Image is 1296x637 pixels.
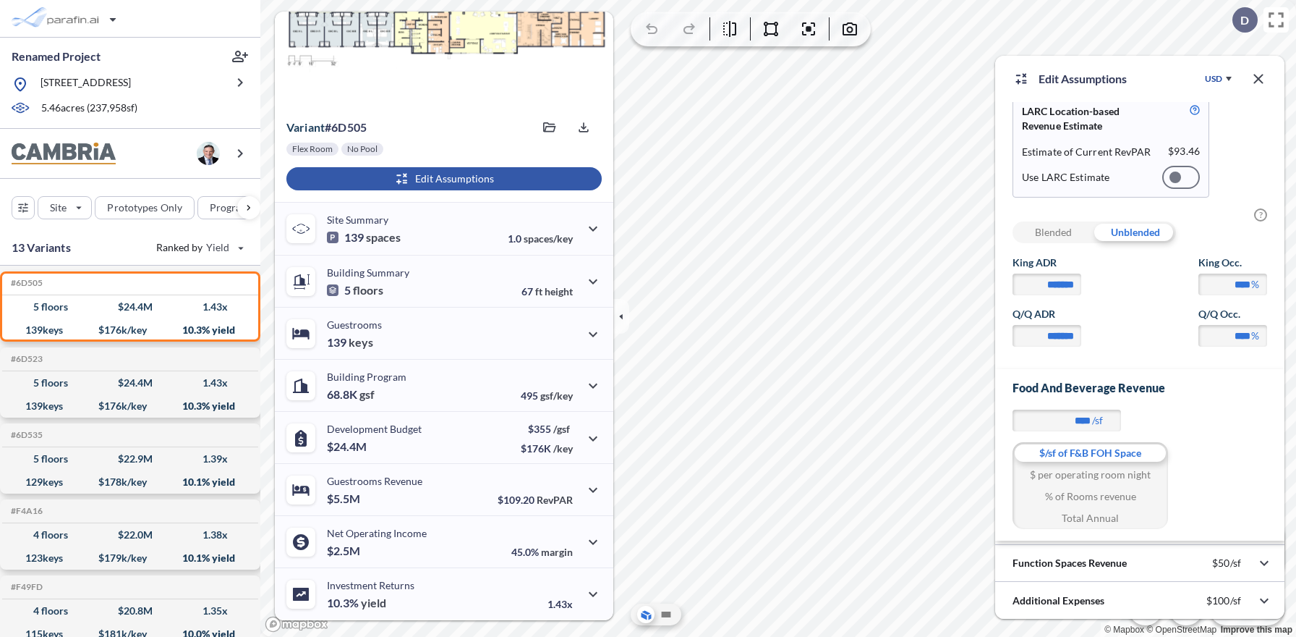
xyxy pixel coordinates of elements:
p: 1.0 [508,232,573,245]
a: Improve this map [1221,625,1292,635]
p: $176K [521,442,573,455]
span: margin [541,546,573,558]
p: No Pool [347,143,378,155]
button: Edit Assumptions [286,167,602,190]
button: Ranked by Yield [145,236,253,259]
p: Guestrooms [327,318,382,331]
div: % of Rooms revenue [1012,486,1168,507]
h5: Click to copy the code [8,506,43,516]
label: % [1251,329,1259,343]
span: ft [535,285,542,298]
h5: Click to copy the code [8,354,43,364]
p: $5.5M [327,492,362,506]
button: Prototypes Only [95,196,195,219]
label: % [1251,277,1259,292]
h5: Click to copy the code [8,582,43,592]
p: Estimate of Current RevPAR [1022,145,1151,159]
span: ? [1254,208,1267,222]
p: Investment Returns [327,579,414,591]
h3: Food and Beverage Revenue [1012,381,1267,395]
span: /gsf [553,423,570,435]
p: 139 [327,335,373,350]
button: Site [38,196,92,219]
p: D [1240,14,1249,27]
span: spaces [366,230,401,245]
a: Mapbox [1104,625,1144,635]
div: Total Annual [1012,507,1168,529]
p: 13 Variants [12,239,71,256]
label: King ADR [1012,256,1081,270]
p: 5 [327,283,383,298]
a: Mapbox homepage [265,616,328,633]
p: 495 [521,389,573,402]
label: Q/Q ADR [1012,307,1081,321]
p: Function Spaces Revenue [1012,556,1127,570]
p: LARC Location-based Revenue Estimate [1022,104,1156,133]
p: $2.5M [327,544,362,558]
span: gsf [359,387,375,402]
span: spaces/key [524,232,573,245]
p: 1.43x [547,598,573,610]
img: BrandImage [12,143,116,165]
button: Aerial View [637,606,655,623]
div: $/sf of F&B FOH Space [1012,442,1168,464]
p: Site Summary [327,214,388,226]
span: keys [349,335,373,350]
span: height [545,285,573,298]
div: $ per operating room night [1012,464,1168,486]
p: Development Budget [327,423,422,435]
p: 68.8K [327,387,375,402]
p: Edit Assumptions [1039,70,1127,88]
p: 5.46 acres ( 237,958 sf) [41,101,137,117]
p: Flex Room [292,143,333,155]
p: Building Summary [327,266,409,279]
p: Guestrooms Revenue [327,475,422,487]
p: $24.4M [327,439,369,454]
div: Blended [1012,222,1094,243]
p: $50/sf [1212,557,1241,570]
label: King Occ. [1198,256,1267,270]
p: Program [210,201,250,215]
p: # 6d505 [286,120,367,135]
span: Variant [286,120,325,134]
p: Prototypes Only [107,201,182,215]
img: user logo [197,142,220,165]
a: OpenStreetMap [1146,625,1216,635]
p: Additional Expenses [1012,594,1104,608]
button: Program [197,196,276,219]
label: Q/Q Occ. [1198,307,1267,321]
p: Use LARC Estimate [1022,171,1109,184]
p: 67 [521,285,573,298]
span: floors [353,283,383,298]
p: 45.0% [511,546,573,558]
p: Site [50,201,67,215]
span: gsf/key [540,389,573,402]
p: Net Operating Income [327,527,427,539]
span: Yield [206,240,230,255]
div: USD [1205,73,1222,85]
span: /key [553,442,573,455]
p: Renamed Project [12,48,101,64]
span: yield [361,596,386,610]
p: 139 [327,230,401,245]
div: Unblended [1094,222,1176,243]
p: $ 93.46 [1168,145,1200,159]
label: /sf [1092,413,1103,428]
p: Building Program [327,371,406,383]
p: $109.20 [498,494,573,506]
button: Site Plan [657,606,675,623]
p: 10.3% [327,596,386,610]
h5: Click to copy the code [8,278,43,288]
p: [STREET_ADDRESS] [40,75,131,93]
p: $100/sf [1206,594,1241,607]
h5: Click to copy the code [8,430,43,440]
p: $355 [521,423,573,435]
span: RevPAR [537,494,573,506]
